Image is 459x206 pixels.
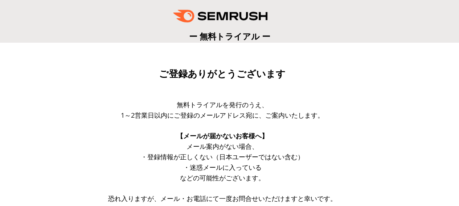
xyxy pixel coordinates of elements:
[189,30,270,42] span: ー 無料トライアル ー
[187,142,258,151] span: メール案内がない場合、
[141,152,304,161] span: ・登録情報が正しくない（日本ユーザーではない含む）
[177,131,268,140] span: 【メールが届かないお客様へ】
[180,173,265,182] span: などの可能性がございます。
[108,194,337,203] span: 恐れ入りますが、メール・お電話にて一度お問合せいただけますと幸いです。
[177,100,268,109] span: 無料トライアルを発行のうえ、
[159,68,286,79] span: ご登録ありがとうございます
[121,111,324,119] span: 1～2営業日以内にご登録のメールアドレス宛に、ご案内いたします。
[183,163,262,172] span: ・迷惑メールに入っている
